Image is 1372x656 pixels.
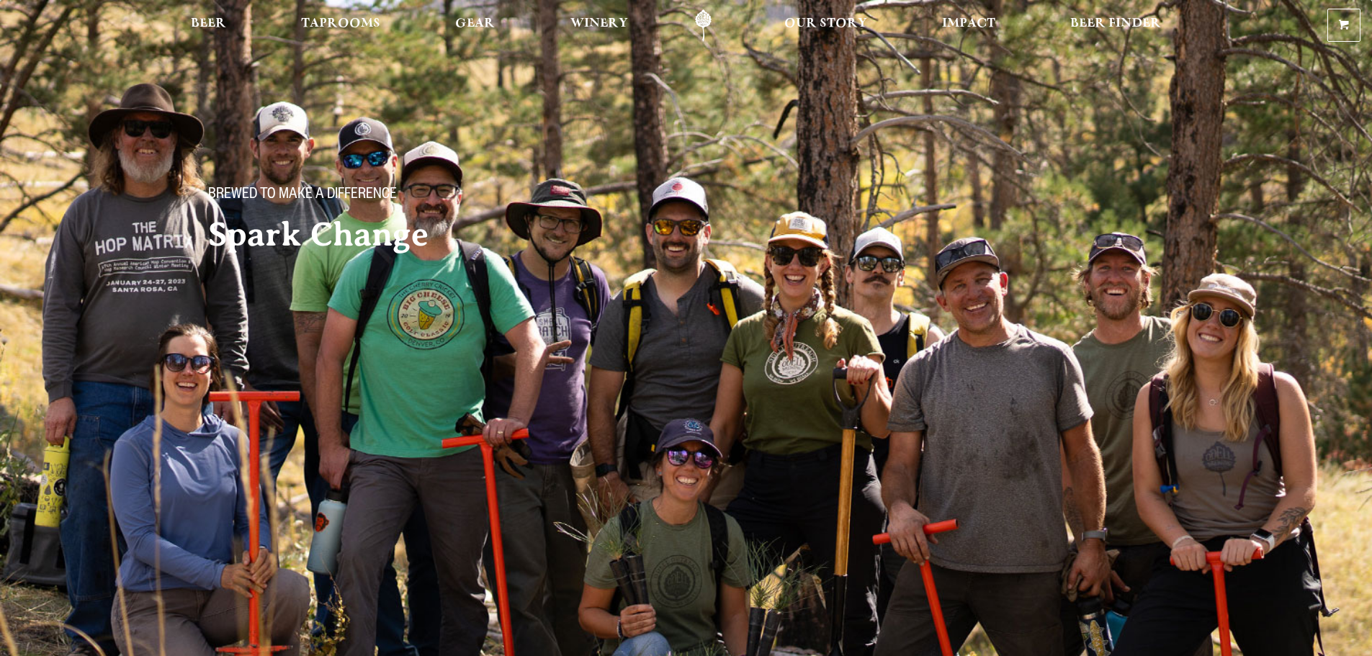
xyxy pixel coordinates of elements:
a: Gear [446,9,504,42]
span: Our Story [784,18,867,30]
a: Beer Finder [1061,9,1170,42]
span: Gear [455,18,495,30]
span: Winery [570,18,628,30]
h2: Spark Change [208,217,658,253]
span: Beer Finder [1070,18,1161,30]
a: Impact [933,9,1005,42]
a: Our Story [775,9,876,42]
span: Taprooms [301,18,380,30]
a: Taprooms [292,9,390,42]
span: Beer [191,18,226,30]
a: Beer [181,9,236,42]
span: Brewed to make a difference [208,187,397,205]
span: Impact [942,18,995,30]
a: Winery [561,9,637,42]
a: Odell Home [676,9,730,42]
